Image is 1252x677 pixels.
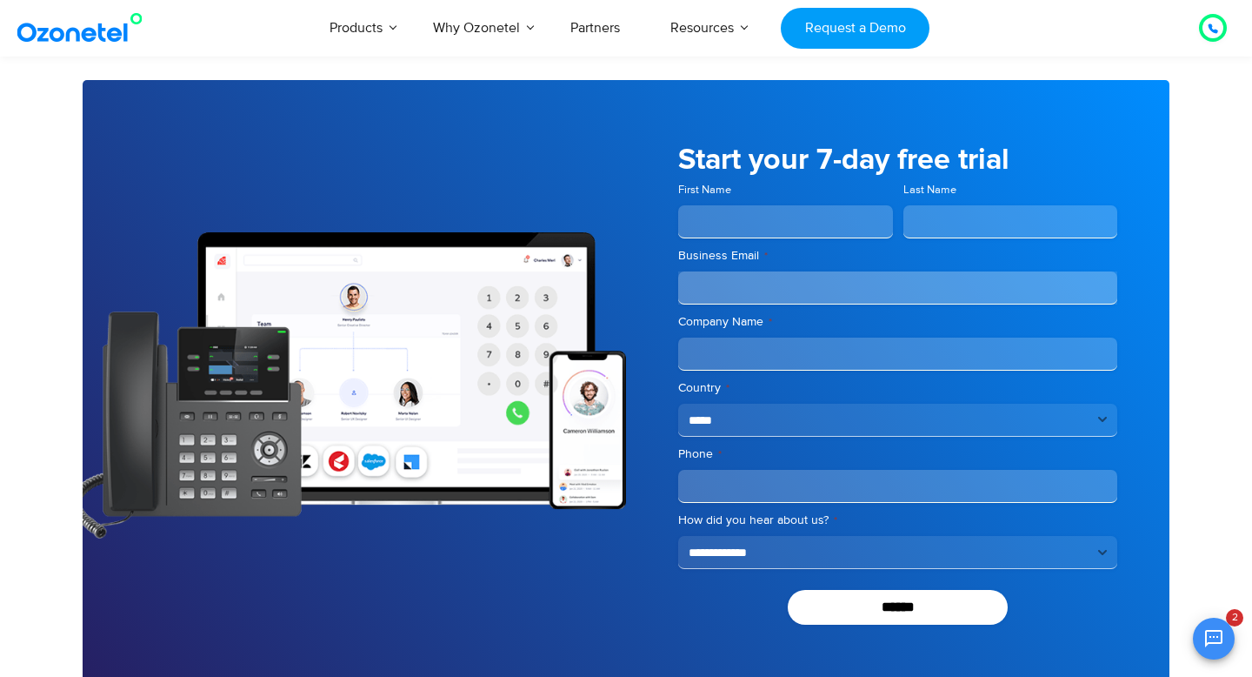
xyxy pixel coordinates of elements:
span: 2 [1226,609,1243,627]
button: Open chat [1193,618,1235,660]
label: Country [678,379,1117,397]
a: Request a Demo [781,8,929,49]
label: Last Name [903,182,1118,198]
label: Phone [678,446,1117,463]
h5: Start your 7-day free trial [678,145,1117,175]
label: How did you hear about us? [678,512,1117,529]
label: First Name [678,182,893,198]
label: Business Email [678,247,1117,265]
label: Company Name [678,313,1117,331]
